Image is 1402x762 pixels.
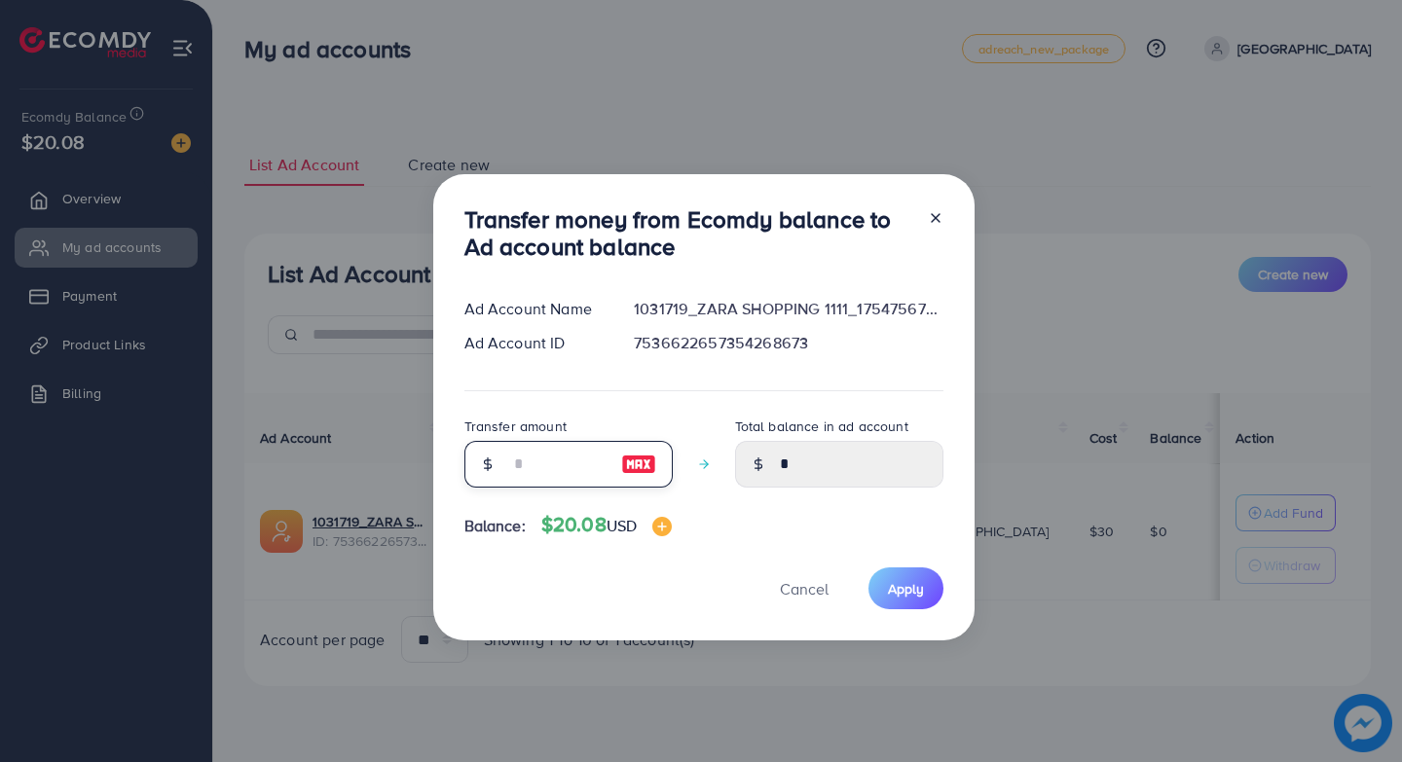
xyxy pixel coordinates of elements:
div: 7536622657354268673 [618,332,958,354]
button: Apply [868,567,943,609]
div: Ad Account Name [449,298,619,320]
h3: Transfer money from Ecomdy balance to Ad account balance [464,205,912,262]
h4: $20.08 [541,513,672,537]
span: Balance: [464,515,526,537]
label: Total balance in ad account [735,417,908,436]
label: Transfer amount [464,417,567,436]
div: Ad Account ID [449,332,619,354]
button: Cancel [756,567,853,609]
span: Apply [888,579,924,599]
div: 1031719_ZARA SHOPPING 1111_1754756746391 [618,298,958,320]
img: image [621,453,656,476]
span: USD [607,515,637,536]
img: image [652,517,672,536]
span: Cancel [780,578,829,599]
